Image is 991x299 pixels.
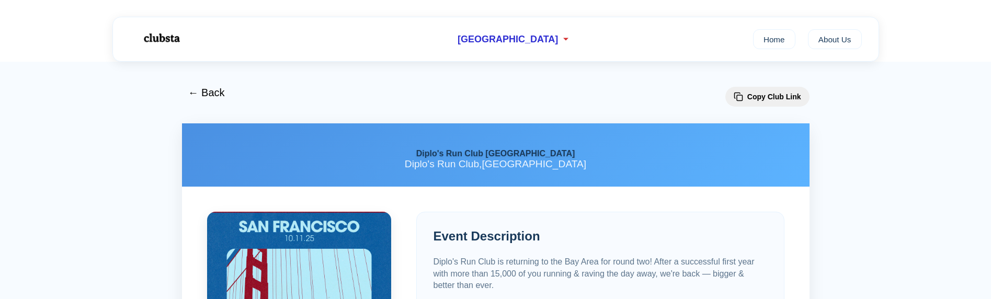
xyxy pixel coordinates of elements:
[182,80,231,105] button: ← Back
[199,158,793,170] p: Diplo's Run Club , [GEOGRAPHIC_DATA]
[747,93,801,101] span: Copy Club Link
[434,256,767,291] p: Diplo's Run Club is returning to the Bay Area for round two! After a successful first year with m...
[725,87,810,107] button: Copy Club Link
[458,34,558,45] span: [GEOGRAPHIC_DATA]
[434,229,767,244] h2: Event Description
[199,148,793,158] h1: Diplo's Run Club [GEOGRAPHIC_DATA]
[130,25,192,51] img: Logo
[808,29,862,49] a: About Us
[753,29,795,49] a: Home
